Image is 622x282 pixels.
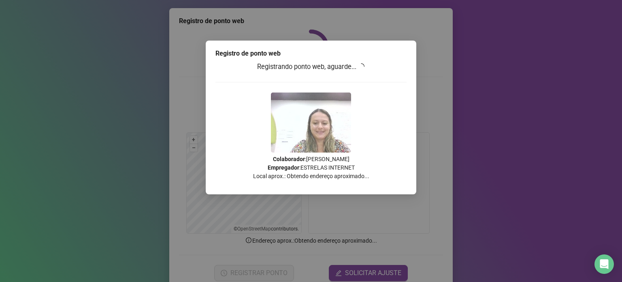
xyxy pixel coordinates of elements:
strong: Colaborador [273,156,305,162]
div: Registro de ponto web [215,49,407,58]
div: Open Intercom Messenger [594,254,614,274]
p: : [PERSON_NAME] : ESTRELAS INTERNET Local aprox.: Obtendo endereço aproximado... [215,155,407,181]
span: loading [358,63,364,70]
h3: Registrando ponto web, aguarde... [215,62,407,72]
strong: Empregador [268,164,299,171]
img: 2Q== [271,93,351,153]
